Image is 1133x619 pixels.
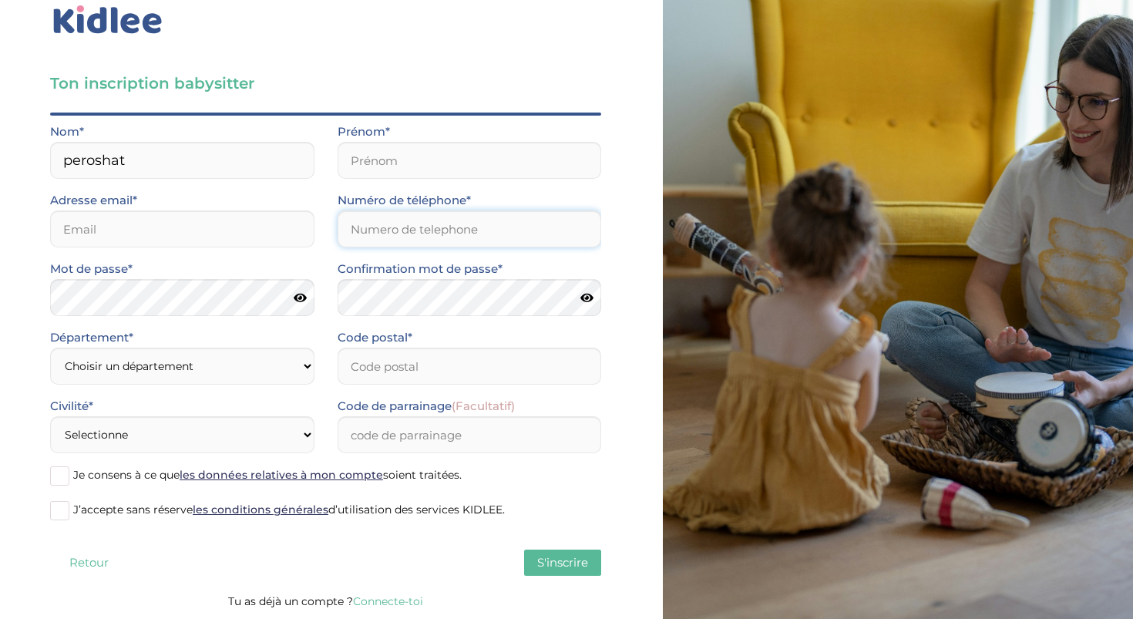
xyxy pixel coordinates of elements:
h3: Ton inscription babysitter [50,72,601,94]
a: les conditions générales [193,503,328,516]
span: Je consens à ce que soient traitées. [73,468,462,482]
span: J’accepte sans réserve d’utilisation des services KIDLEE. [73,503,505,516]
input: Numero de telephone [338,210,602,247]
input: Code postal [338,348,602,385]
label: Confirmation mot de passe* [338,259,503,279]
label: Code de parrainage [338,396,515,416]
input: Nom [50,142,314,179]
input: Prénom [338,142,602,179]
label: Numéro de téléphone* [338,190,471,210]
span: (Facultatif) [452,399,515,413]
label: Département* [50,328,133,348]
label: Prénom* [338,122,390,142]
span: S'inscrire [537,555,588,570]
input: Email [50,210,314,247]
input: code de parrainage [338,416,602,453]
label: Adresse email* [50,190,137,210]
a: les données relatives à mon compte [180,468,383,482]
label: Code postal* [338,328,412,348]
img: logo_kidlee_bleu [50,2,166,38]
label: Mot de passe* [50,259,133,279]
button: Retour [50,550,127,576]
a: Connecte-toi [353,594,423,608]
button: S'inscrire [524,550,601,576]
label: Civilité* [50,396,93,416]
p: Tu as déjà un compte ? [50,591,601,611]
